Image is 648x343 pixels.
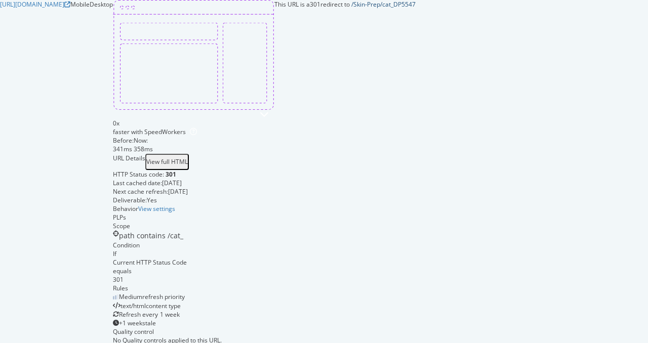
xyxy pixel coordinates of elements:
[113,327,154,336] div: Quality control
[113,187,168,196] div: Next cache refresh:
[162,179,182,187] div: [DATE]
[113,145,134,153] div: 341 ms
[147,196,157,204] div: Yes
[134,136,153,153] div: Now:
[113,179,162,187] div: Last cached date:
[134,145,153,153] div: 358 ms
[119,292,142,301] div: Medium
[113,241,416,249] div: Condition
[113,310,416,319] div: Refresh every
[166,170,176,179] strong: 301
[113,258,416,267] div: Current HTTP Status Code
[113,302,416,310] div: content type
[113,275,416,284] div: 301
[113,119,119,127] div: 0 x
[138,204,175,213] a: View settings
[120,302,146,310] div: text/html
[113,222,416,230] div: Scope
[113,136,134,153] div: Before:
[113,249,416,284] div: If
[113,204,138,213] div: Behavior
[119,231,183,241] div: path contains /cat_
[113,127,416,136] div: faster with SpeedWorkers
[113,267,416,275] div: equals
[145,154,189,170] button: View full HTML
[119,319,142,327] div: + 1 week
[119,292,185,301] div: refresh priority
[113,196,147,204] div: Deliverable:
[113,213,416,222] div: PLPs
[168,187,188,196] div: [DATE]
[113,294,119,299] img: j32suk7ufU7viAAAAAElFTkSuQmCC
[113,154,145,170] div: URL Details
[160,310,180,319] div: 1 week
[113,319,416,327] div: stale
[146,157,188,166] div: View full HTML
[113,284,416,292] div: Rules
[113,170,416,179] div: HTTP Status code:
